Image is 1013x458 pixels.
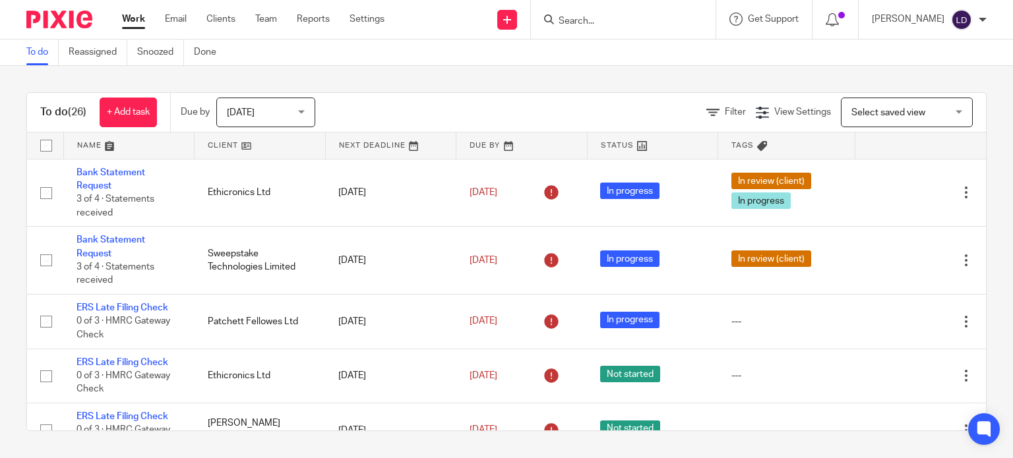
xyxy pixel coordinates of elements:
[255,13,277,26] a: Team
[194,40,226,65] a: Done
[195,349,326,403] td: Ethicronics Ltd
[100,98,157,127] a: + Add task
[600,366,660,382] span: Not started
[26,11,92,28] img: Pixie
[600,312,660,328] span: In progress
[137,40,184,65] a: Snoozed
[325,349,456,403] td: [DATE]
[77,303,168,312] a: ERS Late Filing Check
[195,227,326,295] td: Sweepstake Technologies Limited
[731,192,791,209] span: In progress
[165,13,187,26] a: Email
[470,426,497,435] span: [DATE]
[851,108,925,117] span: Select saved view
[748,14,799,24] span: Get Support
[470,188,497,197] span: [DATE]
[731,424,842,437] div: ---
[195,403,326,457] td: [PERSON_NAME] Technology Limited
[77,262,154,285] span: 3 of 4 · Statements received
[470,371,497,380] span: [DATE]
[557,16,676,28] input: Search
[77,371,170,394] span: 0 of 3 · HMRC Gateway Check
[69,40,127,65] a: Reassigned
[181,105,210,119] p: Due by
[731,315,842,328] div: ---
[600,183,660,199] span: In progress
[68,107,86,117] span: (26)
[77,194,154,217] span: 3 of 4 · Statements received
[731,369,842,382] div: ---
[731,250,811,267] span: In review (client)
[470,317,497,326] span: [DATE]
[350,13,384,26] a: Settings
[122,13,145,26] a: Work
[77,168,145,190] a: Bank Statement Request
[325,227,456,295] td: [DATE]
[40,105,86,119] h1: To do
[470,256,497,265] span: [DATE]
[195,295,326,349] td: Patchett Fellowes Ltd
[195,159,326,227] td: Ethicronics Ltd
[77,426,170,449] span: 0 of 3 · HMRC Gateway Check
[725,107,746,117] span: Filter
[77,317,170,340] span: 0 of 3 · HMRC Gateway Check
[774,107,831,117] span: View Settings
[325,403,456,457] td: [DATE]
[951,9,972,30] img: svg%3E
[731,173,811,189] span: In review (client)
[731,142,754,149] span: Tags
[206,13,235,26] a: Clients
[872,13,944,26] p: [PERSON_NAME]
[77,235,145,258] a: Bank Statement Request
[227,108,255,117] span: [DATE]
[77,412,168,421] a: ERS Late Filing Check
[600,250,660,267] span: In progress
[26,40,59,65] a: To do
[325,295,456,349] td: [DATE]
[297,13,330,26] a: Reports
[325,159,456,227] td: [DATE]
[600,420,660,437] span: Not started
[77,358,168,367] a: ERS Late Filing Check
